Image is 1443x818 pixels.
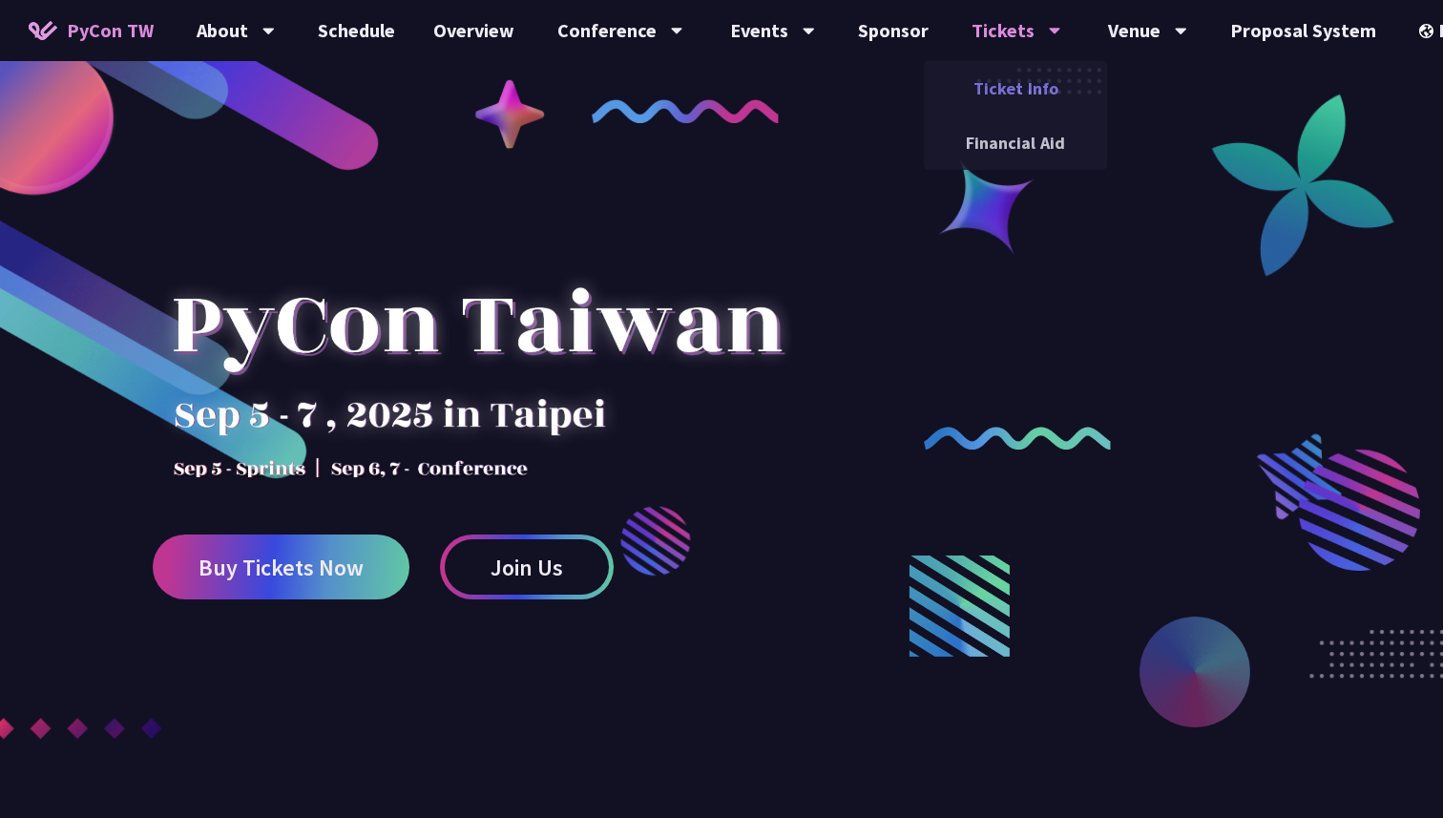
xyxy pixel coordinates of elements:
[153,535,409,599] a: Buy Tickets Now
[10,7,173,54] a: PyCon TW
[199,556,364,579] span: Buy Tickets Now
[491,556,563,579] span: Join Us
[1419,24,1438,38] img: Locale Icon
[924,120,1107,165] a: Financial Aid
[924,427,1112,451] img: curly-2.e802c9f.png
[924,66,1107,111] a: Ticket Info
[440,535,614,599] a: Join Us
[67,16,154,45] span: PyCon TW
[29,21,57,40] img: Home icon of PyCon TW 2025
[592,99,780,123] img: curly-1.ebdbada.png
